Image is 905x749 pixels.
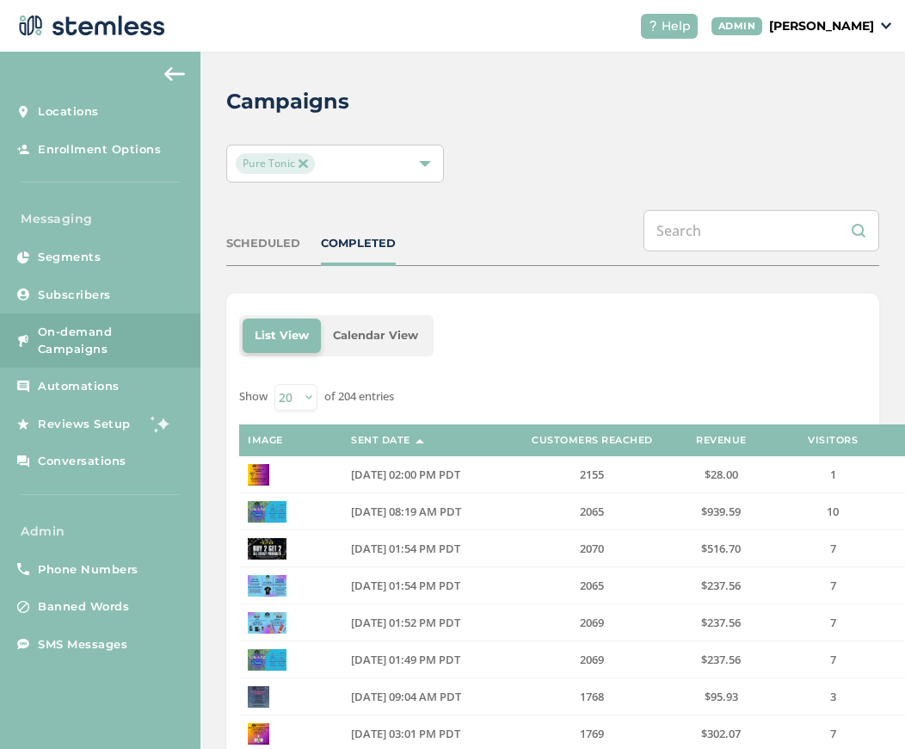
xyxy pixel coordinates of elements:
label: 2065 [514,579,669,593]
span: 2070 [580,541,604,556]
label: $516.70 [686,542,755,556]
label: $237.56 [686,616,755,630]
span: Help [662,17,691,35]
img: icon-close-accent-8a337256.svg [299,159,307,168]
span: Phone Numbers [38,561,139,579]
img: logo-dark-0685b13c.svg [14,9,165,43]
span: 7 [830,615,836,630]
li: List View [243,319,321,353]
span: SMS Messages [38,636,127,653]
label: 7 [773,616,893,630]
span: $237.56 [701,652,741,667]
span: $516.70 [701,541,741,556]
label: $302.07 [686,727,755,741]
span: $237.56 [701,578,741,593]
label: 7 [773,653,893,667]
span: [DATE] 01:54 PM PDT [351,578,460,593]
label: 2155 [514,467,669,482]
label: 7 [773,579,893,593]
span: 2069 [580,615,604,630]
span: $939.59 [701,504,741,519]
div: SCHEDULED [226,235,300,252]
span: [DATE] 08:19 AM PDT [351,504,461,519]
label: Visitors [808,435,858,446]
p: [PERSON_NAME] [769,17,874,35]
h2: Campaigns [226,86,349,117]
span: [DATE] 09:04 AM PDT [351,689,461,704]
span: $28.00 [705,467,738,482]
label: 2070 [514,542,669,556]
label: 2069 [514,653,669,667]
span: [DATE] 01:49 PM PDT [351,652,460,667]
label: 3 [773,690,893,704]
span: 2155 [580,467,604,482]
span: Subscribers [38,287,111,304]
label: 04/14/2025 01:54 PM PDT [351,579,497,593]
div: ADMIN [711,17,763,35]
label: 1768 [514,690,669,704]
img: icon-arrow-back-accent-c549486e.svg [164,67,185,81]
span: 1769 [580,726,604,741]
span: Locations [38,103,99,121]
img: glitter-stars-b7820f95.gif [144,406,178,441]
div: COMPLETED [321,235,396,252]
label: Sent Date [351,435,410,446]
span: [DATE] 03:01 PM PDT [351,726,460,741]
span: 2069 [580,652,604,667]
label: 03/17/2025 03:01 PM PDT [351,727,497,741]
img: icon_down-arrow-small-66adaf34.svg [881,22,891,29]
span: [DATE] 01:52 PM PDT [351,615,460,630]
input: Search [643,210,879,251]
img: Cc46v914LfZb7bJbalUaJpJj2hqvqrTbXORW.png [248,612,286,634]
span: Enrollment Options [38,141,161,158]
span: 7 [830,652,836,667]
img: 6mNcCHRBm8WaKHS8MMXOJwcNNEHToPKfPn1K.png [248,649,286,671]
label: of 204 entries [324,388,394,405]
label: Customers Reached [532,435,653,446]
span: 2065 [580,504,604,519]
span: Pure Tonic [236,153,314,174]
label: $28.00 [686,467,755,482]
img: k1A3dDYSKes466clld6ZAJwIoGNwTDn9.png [248,575,286,597]
span: $95.93 [705,689,738,704]
label: Show [239,388,268,405]
label: 1769 [514,727,669,741]
img: xJ1nOkZT917ix3wPWzQ6fGKDdfh4C5XdJegvE.png [248,464,269,486]
span: Conversations [38,453,126,470]
span: $237.56 [701,615,741,630]
label: 7 [773,727,893,741]
label: 04/18/2025 08:19 AM PDT [351,504,497,519]
label: 03/18/2025 09:04 AM PDT [351,690,497,704]
label: 1 [773,467,893,482]
span: 2065 [580,578,604,593]
span: $302.07 [701,726,741,741]
label: 2065 [514,504,669,519]
label: $237.56 [686,579,755,593]
span: On-demand Campaigns [38,324,184,357]
label: 2069 [514,616,669,630]
img: icon-sort-1e1d7615.svg [416,439,424,443]
span: [DATE] 01:54 PM PDT [351,541,460,556]
label: 10 [773,504,893,519]
span: 10 [827,504,839,519]
span: Banned Words [38,598,129,616]
span: 1768 [580,689,604,704]
label: Revenue [696,435,747,446]
span: 1 [830,467,836,482]
label: 05/01/2025 02:00 PM PDT [351,467,497,482]
label: 7 [773,542,893,556]
label: 04/17/2025 01:54 PM PDT [351,542,497,556]
label: $237.56 [686,653,755,667]
span: 7 [830,541,836,556]
img: 272pzrMkQIvDYdtmoiX296fpyLOGXkrE.png [248,538,286,560]
span: Reviews Setup [38,416,131,433]
label: $939.59 [686,504,755,519]
iframe: Chat Widget [819,666,905,749]
label: 04/14/2025 01:49 PM PDT [351,653,497,667]
li: Calendar View [321,319,430,353]
label: Image [248,435,283,446]
img: 3ZtPvFbRO2rZzX0Biw5iTTGF6RskosR0Ypqk.png [248,501,286,523]
span: Segments [38,249,101,266]
span: 7 [830,578,836,593]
